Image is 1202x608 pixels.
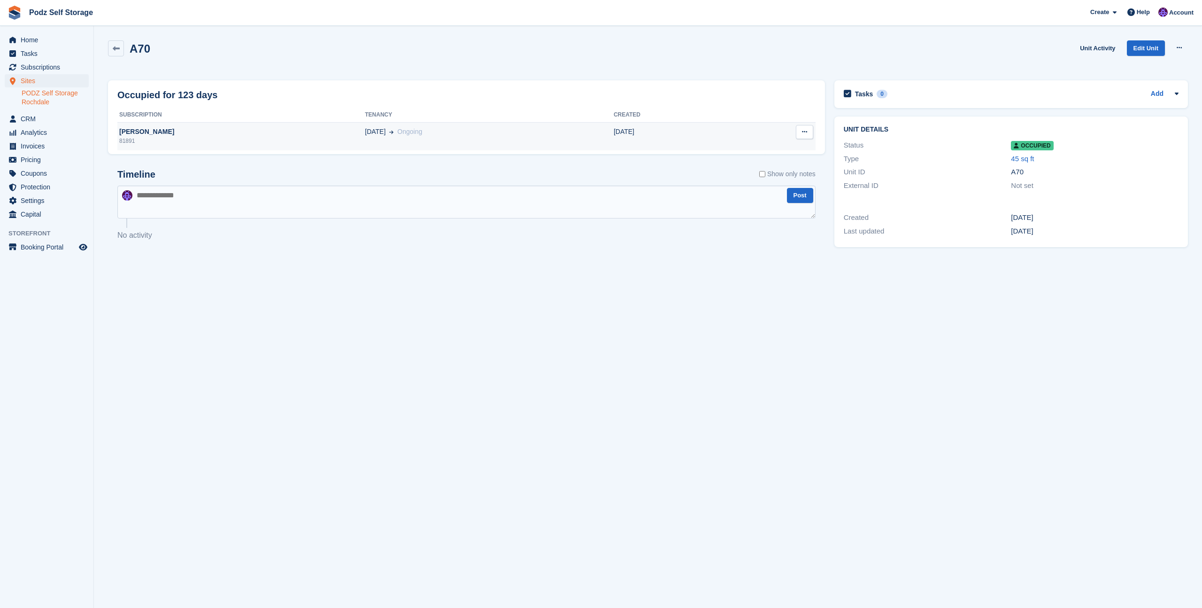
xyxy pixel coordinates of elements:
span: Settings [21,194,77,207]
span: Account [1169,8,1194,17]
a: Edit Unit [1127,40,1165,56]
span: Tasks [21,47,77,60]
span: Create [1090,8,1109,17]
div: [DATE] [1011,212,1179,223]
a: menu [5,126,89,139]
a: menu [5,180,89,194]
span: Storefront [8,229,93,238]
div: 81891 [117,137,365,145]
a: menu [5,112,89,125]
a: menu [5,194,89,207]
th: Tenancy [365,108,614,123]
a: menu [5,47,89,60]
div: Not set [1011,180,1179,191]
div: 0 [877,90,887,98]
a: menu [5,153,89,166]
th: Created [614,108,730,123]
h2: Tasks [855,90,873,98]
img: Jawed Chowdhary [122,190,132,201]
span: CRM [21,112,77,125]
a: menu [5,33,89,47]
span: Occupied [1011,141,1053,150]
span: [DATE] [365,127,385,137]
span: Booking Portal [21,241,77,254]
input: Show only notes [759,169,765,179]
span: Coupons [21,167,77,180]
a: menu [5,140,89,153]
div: [DATE] [1011,226,1179,237]
span: Invoices [21,140,77,153]
div: Last updated [844,226,1011,237]
span: Home [21,33,77,47]
div: A70 [1011,167,1179,178]
div: Type [844,154,1011,164]
button: Post [787,188,813,203]
div: Status [844,140,1011,151]
span: Sites [21,74,77,87]
a: menu [5,241,89,254]
a: menu [5,167,89,180]
a: 45 sq ft [1011,155,1034,163]
span: Protection [21,180,77,194]
span: Ongoing [397,128,422,135]
span: Subscriptions [21,61,77,74]
p: No activity [117,230,816,241]
th: Subscription [117,108,365,123]
span: Analytics [21,126,77,139]
a: menu [5,61,89,74]
h2: A70 [130,42,150,55]
a: menu [5,74,89,87]
h2: Unit details [844,126,1179,133]
h2: Occupied for 123 days [117,88,217,102]
span: Help [1137,8,1150,17]
a: Preview store [77,242,89,253]
td: [DATE] [614,122,730,150]
a: menu [5,208,89,221]
span: Capital [21,208,77,221]
div: Created [844,212,1011,223]
div: Unit ID [844,167,1011,178]
a: Podz Self Storage [25,5,97,20]
a: PODZ Self Storage Rochdale [22,89,89,107]
a: Unit Activity [1076,40,1119,56]
a: Add [1151,89,1163,100]
img: Jawed Chowdhary [1158,8,1168,17]
label: Show only notes [759,169,816,179]
div: [PERSON_NAME] [117,127,365,137]
h2: Timeline [117,169,155,180]
span: Pricing [21,153,77,166]
img: stora-icon-8386f47178a22dfd0bd8f6a31ec36ba5ce8667c1dd55bd0f319d3a0aa187defe.svg [8,6,22,20]
div: External ID [844,180,1011,191]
